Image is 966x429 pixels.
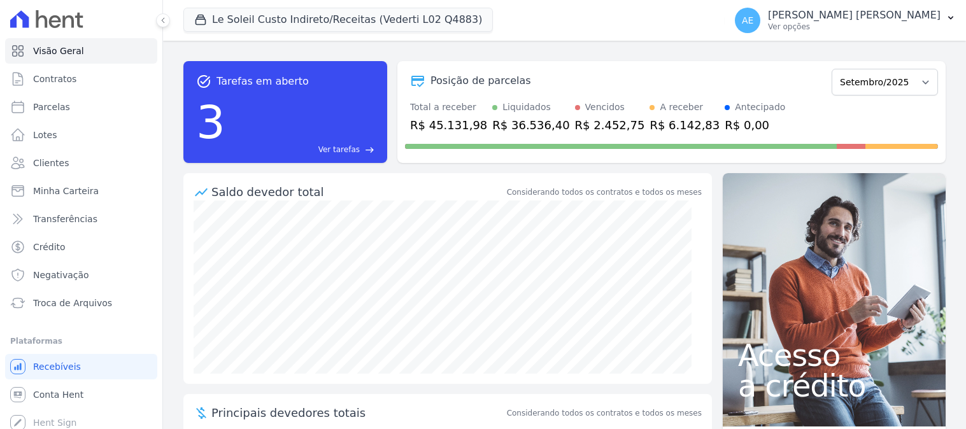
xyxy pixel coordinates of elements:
[5,234,157,260] a: Crédito
[5,382,157,407] a: Conta Hent
[33,269,89,281] span: Negativação
[211,183,504,200] div: Saldo devedor total
[10,334,152,349] div: Plataformas
[575,116,645,134] div: R$ 2.452,75
[5,206,157,232] a: Transferências
[660,101,703,114] div: A receber
[5,94,157,120] a: Parcelas
[5,262,157,288] a: Negativação
[768,9,941,22] p: [PERSON_NAME] [PERSON_NAME]
[507,186,702,198] div: Considerando todos os contratos e todos os meses
[5,178,157,204] a: Minha Carteira
[318,144,360,155] span: Ver tarefas
[33,360,81,373] span: Recebíveis
[410,116,487,134] div: R$ 45.131,98
[196,74,211,89] span: task_alt
[33,129,57,141] span: Lotes
[33,297,112,309] span: Troca de Arquivos
[725,3,966,38] button: AE [PERSON_NAME] [PERSON_NAME] Ver opções
[33,388,83,401] span: Conta Hent
[211,404,504,421] span: Principais devedores totais
[5,66,157,92] a: Contratos
[33,185,99,197] span: Minha Carteira
[738,370,930,401] span: a crédito
[5,150,157,176] a: Clientes
[5,290,157,316] a: Troca de Arquivos
[738,340,930,370] span: Acesso
[735,101,785,114] div: Antecipado
[507,407,702,419] span: Considerando todos os contratos e todos os meses
[5,354,157,379] a: Recebíveis
[33,241,66,253] span: Crédito
[650,116,720,134] div: R$ 6.142,83
[217,74,309,89] span: Tarefas em aberto
[33,73,76,85] span: Contratos
[410,101,487,114] div: Total a receber
[196,89,225,155] div: 3
[725,116,785,134] div: R$ 0,00
[33,45,84,57] span: Visão Geral
[492,116,569,134] div: R$ 36.536,40
[33,213,97,225] span: Transferências
[231,144,374,155] a: Ver tarefas east
[365,145,374,155] span: east
[33,157,69,169] span: Clientes
[502,101,551,114] div: Liquidados
[33,101,70,113] span: Parcelas
[5,122,157,148] a: Lotes
[5,38,157,64] a: Visão Geral
[430,73,531,88] div: Posição de parcelas
[768,22,941,32] p: Ver opções
[183,8,493,32] button: Le Soleil Custo Indireto/Receitas (Vederti L02 Q4883)
[742,16,753,25] span: AE
[585,101,625,114] div: Vencidos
